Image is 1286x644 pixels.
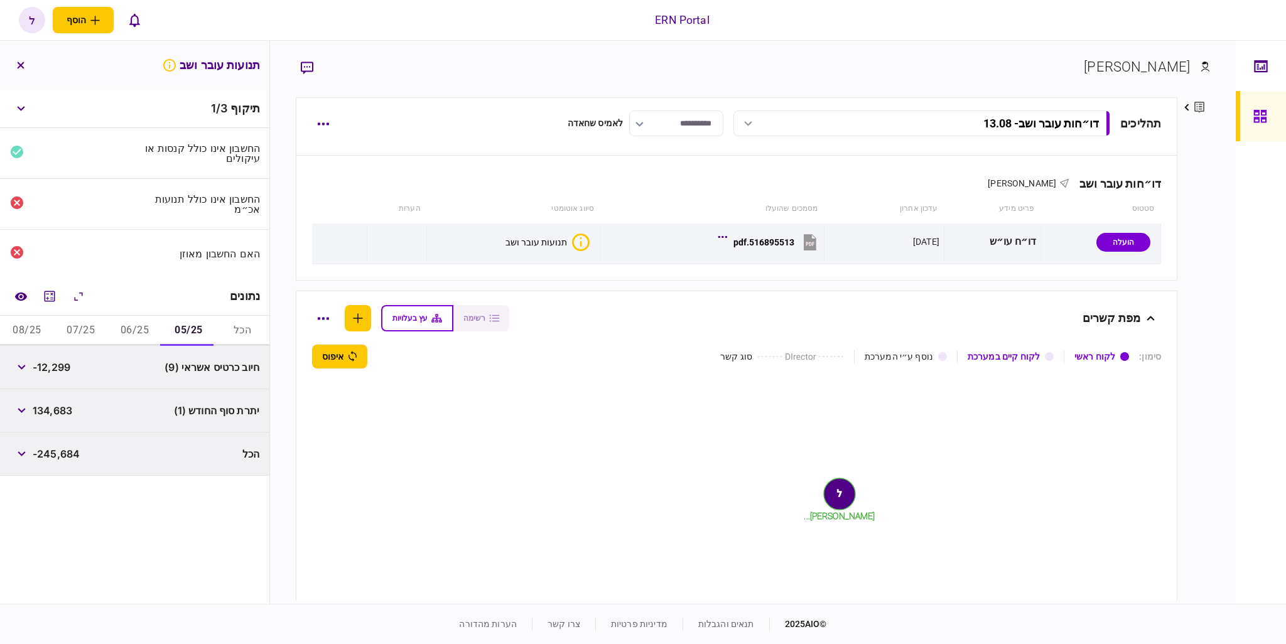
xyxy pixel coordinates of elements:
span: -245,684 [33,446,80,461]
span: יתרת סוף החודש (1) [174,403,259,418]
a: מדיניות פרטיות [611,619,667,629]
div: נתונים [230,290,260,303]
th: סיווג אוטומטי [427,195,600,223]
span: רשימה [463,314,485,323]
div: [PERSON_NAME] [1084,56,1190,77]
a: תנאים והגבלות [698,619,754,629]
div: © 2025 AIO [769,618,827,631]
div: דו״חות עובר ושב [1069,177,1161,190]
button: הכל [215,316,269,346]
button: 07/25 [54,316,108,346]
div: דו״חות עובר ושב - 13.08 [983,117,1099,130]
div: [DATE] [913,235,939,248]
span: חיוב כרטיס אשראי (9) [165,360,259,375]
button: רשימה [453,305,509,331]
div: סוג קשר [720,350,752,363]
th: פריט מידע [944,195,1041,223]
text: ל [837,488,842,498]
button: הרחב\כווץ הכל [67,285,90,308]
th: הערות [367,195,427,223]
th: עדכון אחרון [824,195,944,223]
span: [PERSON_NAME] [988,178,1056,188]
button: 06/25 [108,316,162,346]
span: עץ בעלויות [392,314,428,323]
div: החשבון אינו כולל תנועות אכ״מ [140,194,261,214]
div: תנועות עובר ושב [505,237,567,247]
tspan: [PERSON_NAME]... [804,511,875,521]
span: -12,299 [33,360,70,375]
div: לקוח קיים במערכת [968,350,1040,363]
a: צרו קשר [548,619,580,629]
button: מחשבון [38,285,61,308]
button: 516895513.pdf [721,228,819,256]
div: סימון : [1139,350,1161,363]
a: הערות מהדורה [459,619,517,629]
svg: איכות לא מספקת [162,58,177,73]
div: החשבון אינו כולל קנסות או עיקולים [140,143,261,163]
span: 1 / 3 [211,102,227,115]
div: 516895513.pdf [733,237,794,247]
span: 134,683 [33,403,72,418]
button: איכות לא מספקתתנועות עובר ושב [505,233,590,251]
div: הועלה [1096,233,1150,252]
div: לקוח ראשי [1074,350,1115,363]
div: תהליכים [1120,115,1161,132]
div: לאמיס שחאדה [568,117,623,130]
button: פתח רשימת התראות [121,7,148,33]
th: סטטוס [1040,195,1160,223]
div: נוסף ע״י המערכת [865,350,933,363]
button: 05/25 [161,316,215,346]
div: ERN Portal [655,12,709,28]
button: דו״חות עובר ושב- 13.08 [733,110,1110,136]
button: פתח תפריט להוספת לקוח [53,7,114,33]
div: איכות לא מספקת [572,233,590,251]
div: מפת קשרים [1083,305,1140,331]
div: האם החשבון מאוזן [140,249,261,259]
button: איפוס [312,345,367,368]
span: הכל [242,446,259,461]
button: ל [19,7,45,33]
th: מסמכים שהועלו [600,195,824,223]
a: השוואה למסמך [9,285,32,308]
h3: תנועות עובר ושב [162,58,260,73]
button: עץ בעלויות [381,305,453,331]
span: תיקוף [230,102,260,115]
div: דו״ח עו״ש [949,228,1036,256]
